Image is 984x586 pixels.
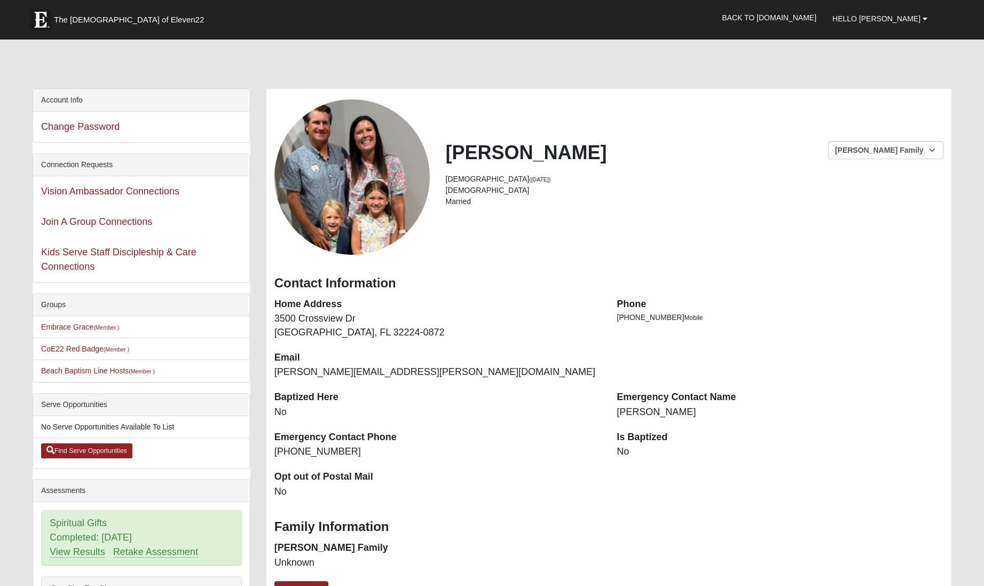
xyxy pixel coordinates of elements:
span: The [DEMOGRAPHIC_DATA] of Eleven22 [54,14,204,25]
dd: 3500 Crossview Dr [GEOGRAPHIC_DATA], FL 32224-0872 [274,312,601,339]
dd: [PERSON_NAME][EMAIL_ADDRESS][PERSON_NAME][DOMAIN_NAME] [274,365,601,379]
small: (Member ) [104,346,129,353]
div: Serve Opportunities [33,394,250,416]
a: Vision Ambassador Connections [41,186,179,197]
dd: No [617,445,943,459]
h3: Family Information [274,519,943,535]
a: Embrace Grace(Member ) [41,323,119,331]
dd: [PHONE_NUMBER] [274,445,601,459]
dt: Emergency Contact Phone [274,431,601,444]
dt: Emergency Contact Name [617,390,943,404]
div: Connection Requests [33,154,250,176]
dd: [PERSON_NAME] [617,405,943,419]
a: Kids Serve Staff Discipleship & Care Connections [41,247,196,272]
small: (Member ) [129,368,154,374]
a: Find Serve Opportunities [41,443,132,458]
a: Beach Baptism Line Hosts(Member ) [41,366,155,375]
img: Eleven22 logo [30,9,51,30]
li: [PHONE_NUMBER] [617,312,943,323]
dt: Opt out of Postal Mail [274,470,601,484]
h2: [PERSON_NAME] [446,141,943,164]
li: Married [446,196,943,207]
dd: Unknown [274,556,601,570]
a: Change Password [41,121,120,132]
small: (Member ) [93,324,119,331]
dt: Email [274,351,601,365]
h3: Contact Information [274,276,943,291]
li: No Serve Opportunities Available To List [33,416,250,438]
div: Groups [33,294,250,316]
a: CoE22 Red Badge(Member ) [41,345,129,353]
dd: No [274,405,601,419]
div: Account Info [33,89,250,112]
dt: Is Baptized [617,431,943,444]
span: Hello [PERSON_NAME] [832,14,920,23]
li: [DEMOGRAPHIC_DATA] [446,174,943,185]
a: Retake Assessment [113,546,198,558]
a: Hello [PERSON_NAME] [824,5,935,32]
small: ([DATE]) [529,176,550,183]
a: View Fullsize Photo [274,99,430,255]
a: The [DEMOGRAPHIC_DATA] of Eleven22 [25,4,238,30]
dt: [PERSON_NAME] Family [274,541,601,555]
span: Mobile [684,314,703,322]
div: Spiritual Gifts Completed: [DATE] [42,511,241,565]
li: [DEMOGRAPHIC_DATA] [446,185,943,196]
div: Assessments [33,480,250,502]
a: Back to [DOMAIN_NAME] [714,4,824,31]
dd: No [274,485,601,499]
dt: Baptized Here [274,390,601,404]
a: Join A Group Connections [41,216,152,227]
dt: Phone [617,298,943,311]
a: View Results [50,546,105,558]
dt: Home Address [274,298,601,311]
